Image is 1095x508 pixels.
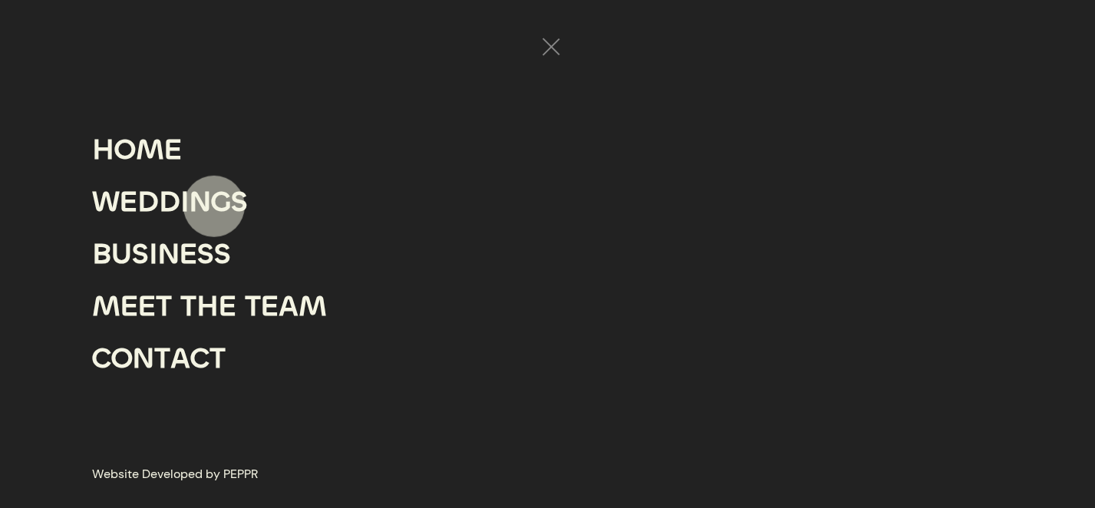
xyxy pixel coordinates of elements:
[111,228,132,280] div: U
[158,228,180,280] div: N
[92,176,120,228] div: W
[196,280,219,332] div: H
[219,280,236,332] div: E
[180,228,197,280] div: E
[245,280,261,332] div: T
[92,463,258,485] a: Website Developed by PEPPR
[156,280,172,332] div: T
[180,280,196,332] div: T
[92,280,327,332] a: MEET THE TEAM
[279,280,298,332] div: A
[92,332,111,384] div: C
[92,176,248,228] a: WEDDINGS
[137,176,159,228] div: D
[197,228,214,280] div: S
[214,228,231,280] div: S
[298,280,327,332] div: M
[154,332,170,384] div: T
[190,332,209,384] div: C
[164,124,182,176] div: E
[92,228,231,280] a: BUSINESS
[114,124,136,176] div: O
[149,228,158,280] div: I
[133,332,154,384] div: N
[92,280,120,332] div: M
[180,176,190,228] div: I
[120,176,137,228] div: E
[138,280,156,332] div: E
[209,332,226,384] div: T
[190,176,211,228] div: N
[92,332,226,384] a: CONTACT
[111,332,133,384] div: O
[92,228,111,280] div: B
[159,176,180,228] div: D
[92,124,114,176] div: H
[261,280,279,332] div: E
[132,228,149,280] div: S
[136,124,164,176] div: M
[120,280,138,332] div: E
[170,332,190,384] div: A
[231,176,248,228] div: S
[92,124,182,176] a: HOME
[211,176,231,228] div: G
